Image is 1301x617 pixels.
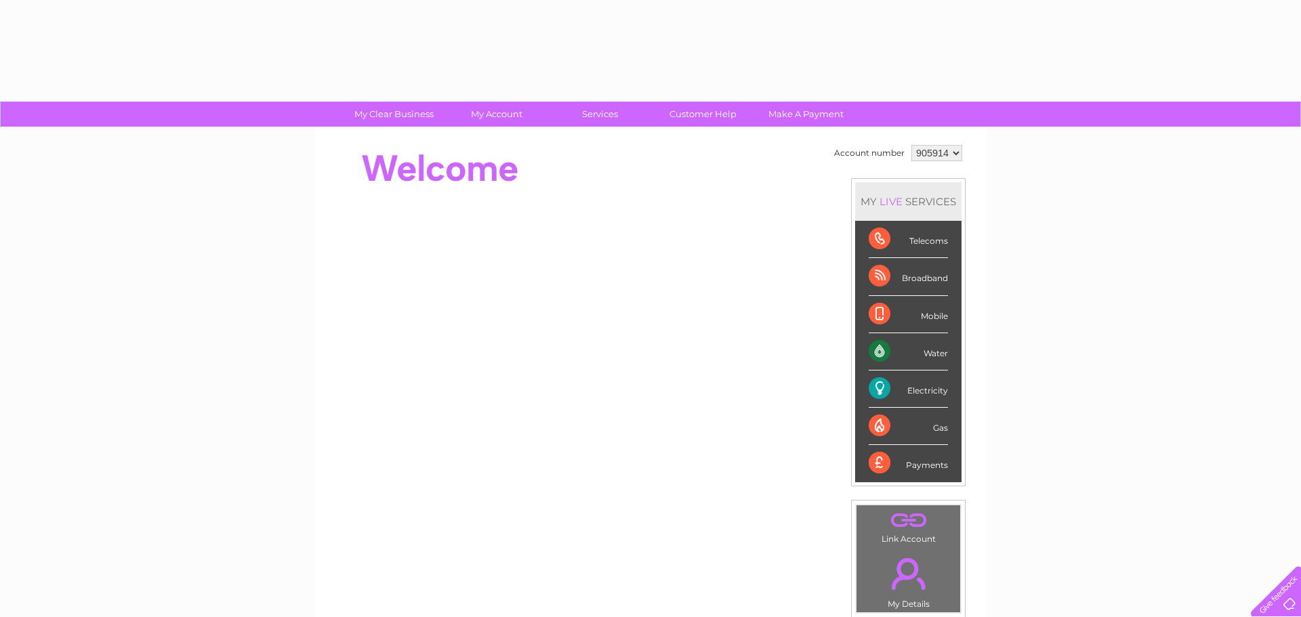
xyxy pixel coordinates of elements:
[860,509,957,532] a: .
[877,195,905,208] div: LIVE
[860,550,957,597] a: .
[855,182,962,221] div: MY SERVICES
[869,258,948,295] div: Broadband
[869,296,948,333] div: Mobile
[856,505,961,547] td: Link Account
[856,547,961,613] td: My Details
[831,142,908,165] td: Account number
[869,370,948,408] div: Electricity
[869,333,948,370] div: Water
[869,221,948,258] div: Telecoms
[441,102,553,127] a: My Account
[750,102,862,127] a: Make A Payment
[647,102,759,127] a: Customer Help
[869,408,948,445] div: Gas
[869,445,948,482] div: Payments
[544,102,656,127] a: Services
[338,102,450,127] a: My Clear Business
